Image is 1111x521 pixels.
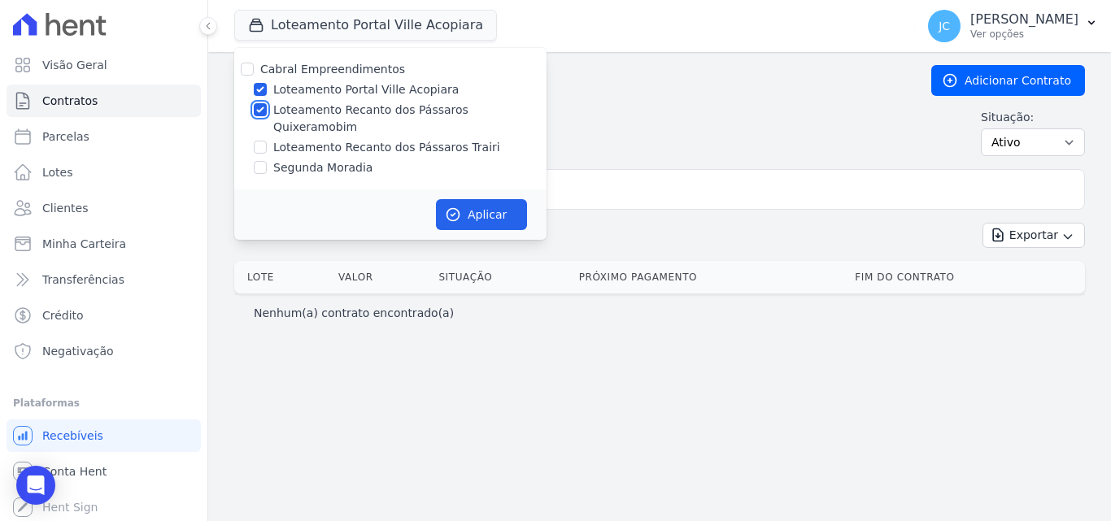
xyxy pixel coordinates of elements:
[931,65,1085,96] a: Adicionar Contrato
[7,85,201,117] a: Contratos
[432,261,572,293] th: Situação
[42,164,73,180] span: Lotes
[7,156,201,189] a: Lotes
[970,11,1078,28] p: [PERSON_NAME]
[915,3,1111,49] button: JC [PERSON_NAME] Ver opções
[234,261,332,293] th: Lote
[42,93,98,109] span: Contratos
[13,393,194,413] div: Plataformas
[42,428,103,444] span: Recebíveis
[7,263,201,296] a: Transferências
[16,466,55,505] div: Open Intercom Messenger
[273,139,500,156] label: Loteamento Recanto dos Pássaros Trairi
[573,261,849,293] th: Próximo Pagamento
[7,228,201,260] a: Minha Carteira
[7,419,201,452] a: Recebíveis
[273,102,547,136] label: Loteamento Recanto dos Pássaros Quixeramobim
[234,66,905,95] h2: Contratos
[332,261,432,293] th: Valor
[42,236,126,252] span: Minha Carteira
[254,305,454,321] p: Nenhum(a) contrato encontrado(a)
[261,173,1078,206] input: Buscar por nome do lote
[848,261,1085,293] th: Fim do Contrato
[939,20,950,32] span: JC
[7,49,201,81] a: Visão Geral
[42,200,88,216] span: Clientes
[42,128,89,145] span: Parcelas
[981,109,1085,125] label: Situação:
[42,271,124,288] span: Transferências
[260,63,405,76] label: Cabral Empreendimentos
[7,335,201,367] a: Negativação
[42,343,114,359] span: Negativação
[42,57,107,73] span: Visão Geral
[42,463,107,480] span: Conta Hent
[273,81,459,98] label: Loteamento Portal Ville Acopiara
[970,28,1078,41] p: Ver opções
[42,307,84,323] span: Crédito
[982,223,1085,248] button: Exportar
[273,159,373,176] label: Segunda Moradia
[7,192,201,224] a: Clientes
[7,120,201,153] a: Parcelas
[7,299,201,332] a: Crédito
[436,199,527,230] button: Aplicar
[7,455,201,488] a: Conta Hent
[234,10,497,41] button: Loteamento Portal Ville Acopiara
